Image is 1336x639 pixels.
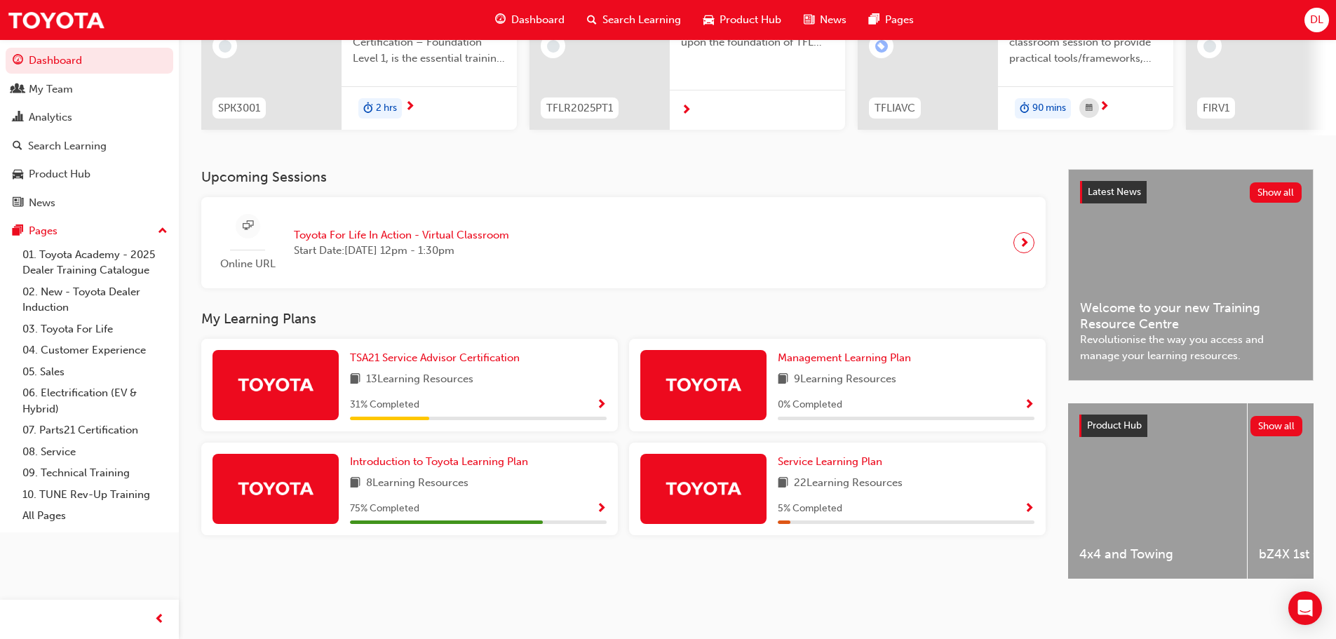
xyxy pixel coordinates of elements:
span: Start Date: [DATE] 12pm - 1:30pm [294,243,509,259]
button: Pages [6,218,173,244]
a: Service Learning Plan [778,454,888,470]
a: guage-iconDashboard [484,6,576,34]
a: 02. New - Toyota Dealer Induction [17,281,173,318]
img: Trak [237,476,314,500]
span: news-icon [13,197,23,210]
button: Show Progress [1024,396,1034,414]
span: 22 Learning Resources [794,475,903,492]
a: 03. Toyota For Life [17,318,173,340]
span: up-icon [158,222,168,241]
span: FIRV1 [1203,100,1229,116]
span: chart-icon [13,112,23,124]
a: Introduction to Toyota Learning Plan [350,454,534,470]
a: 01. Toyota Academy - 2025 Dealer Training Catalogue [17,244,173,281]
span: News [820,12,846,28]
span: Show Progress [1024,399,1034,412]
span: Introduction to Toyota Learning Plan [350,455,528,468]
span: This is a 90 minute virtual classroom session to provide practical tools/frameworks, behaviours a... [1009,19,1162,67]
span: people-icon [13,83,23,96]
span: 9 Learning Resources [794,371,896,389]
h3: Upcoming Sessions [201,169,1046,185]
span: 8 Learning Resources [366,475,468,492]
img: Trak [665,372,742,396]
a: Management Learning Plan [778,350,917,366]
span: news-icon [804,11,814,29]
span: next-icon [405,101,415,114]
span: Product Hub [1087,419,1142,431]
span: Management Learning Plan [778,351,911,364]
span: 4x4 and Towing [1079,546,1236,563]
span: pages-icon [869,11,879,29]
span: car-icon [703,11,714,29]
a: Latest NewsShow all [1080,181,1302,203]
span: 75 % Completed [350,501,419,517]
span: learningRecordVerb_NONE-icon [219,40,231,53]
img: Trak [7,4,105,36]
span: TSA21 Service Advisor Certification [350,351,520,364]
span: Pages [885,12,914,28]
span: SPK3001 [218,100,260,116]
span: 31 % Completed [350,397,419,413]
span: prev-icon [154,611,165,628]
span: Online URL [212,256,283,272]
a: 10. TUNE Rev-Up Training [17,484,173,506]
div: Analytics [29,109,72,126]
span: Show Progress [1024,503,1034,516]
a: news-iconNews [792,6,858,34]
span: Search Learning [602,12,681,28]
button: DashboardMy TeamAnalyticsSearch LearningProduct HubNews [6,45,173,218]
a: Analytics [6,105,173,130]
a: pages-iconPages [858,6,925,34]
img: Trak [237,372,314,396]
span: next-icon [681,105,691,117]
button: Show Progress [596,396,607,414]
a: car-iconProduct Hub [692,6,792,34]
span: book-icon [778,371,788,389]
span: 2 hrs [376,100,397,116]
span: book-icon [350,371,360,389]
span: TFLIAVC [875,100,915,116]
span: Show Progress [596,399,607,412]
img: Trak [665,476,742,500]
span: Service Learning Plan [778,455,882,468]
a: 05. Sales [17,361,173,383]
a: 06. Electrification (EV & Hybrid) [17,382,173,419]
span: Show Progress [596,503,607,516]
button: Show all [1250,416,1303,436]
span: learningRecordVerb_NONE-icon [547,40,560,53]
div: My Team [29,81,73,97]
a: Dashboard [6,48,173,74]
a: News [6,190,173,216]
span: car-icon [13,168,23,181]
span: sessionType_ONLINE_URL-icon [243,217,253,235]
span: book-icon [778,475,788,492]
button: DL [1304,8,1329,32]
a: All Pages [17,505,173,527]
button: Show Progress [1024,500,1034,518]
a: 04. Customer Experience [17,339,173,361]
span: next-icon [1099,101,1109,114]
a: TSA21 Service Advisor Certification [350,350,525,366]
a: 4x4 and Towing [1068,403,1247,579]
a: My Team [6,76,173,102]
span: book-icon [350,475,360,492]
a: search-iconSearch Learning [576,6,692,34]
button: Show Progress [596,500,607,518]
span: duration-icon [363,100,373,118]
div: Open Intercom Messenger [1288,591,1322,625]
span: calendar-icon [1086,100,1093,117]
span: 5 % Completed [778,501,842,517]
div: Product Hub [29,166,90,182]
button: Show all [1250,182,1302,203]
span: pages-icon [13,225,23,238]
span: Welcome to your new Training Resource Centre [1080,300,1302,332]
span: Dashboard [511,12,565,28]
a: 09. Technical Training [17,462,173,484]
span: search-icon [587,11,597,29]
a: 07. Parts21 Certification [17,419,173,441]
span: guage-icon [495,11,506,29]
span: search-icon [13,140,22,153]
span: 13 Learning Resources [366,371,473,389]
